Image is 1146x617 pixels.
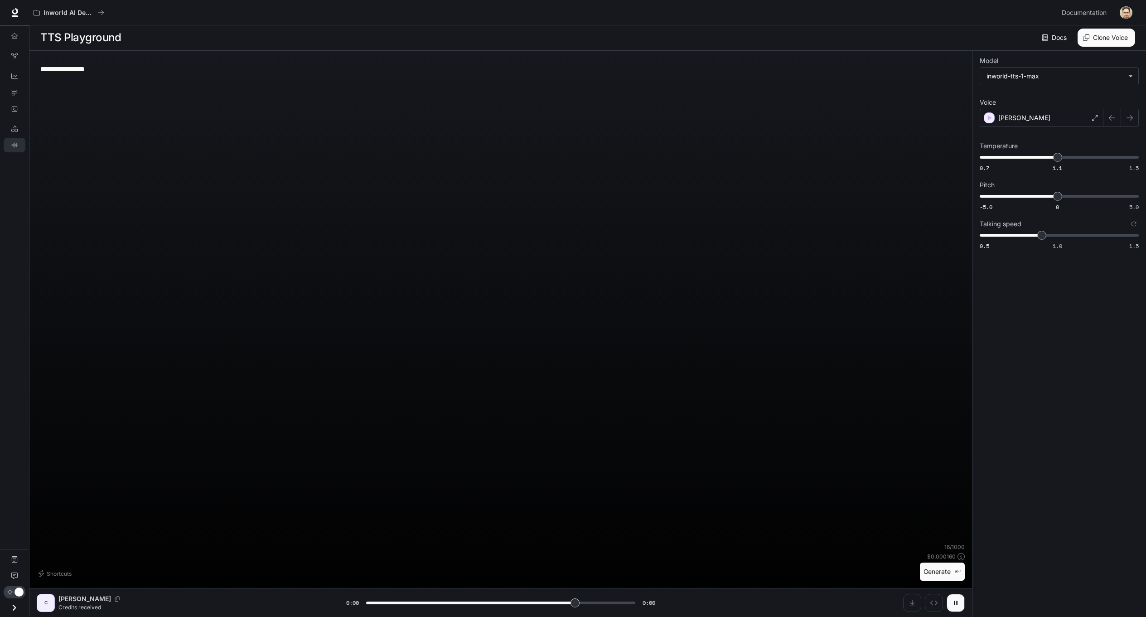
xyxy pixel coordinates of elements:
[37,566,75,581] button: Shortcuts
[980,203,992,211] span: -5.0
[980,143,1018,149] p: Temperature
[58,594,111,603] p: [PERSON_NAME]
[4,552,25,567] a: Documentation
[29,4,108,22] button: All workspaces
[4,85,25,100] a: Traces
[1129,242,1139,250] span: 1.5
[4,69,25,83] a: Dashboards
[58,603,324,611] p: Credits received
[4,121,25,136] a: LLM Playground
[1062,7,1107,19] span: Documentation
[980,182,995,188] p: Pitch
[1129,164,1139,172] span: 1.5
[954,569,961,574] p: ⌘⏎
[39,596,53,610] div: C
[1053,164,1062,172] span: 1.1
[986,72,1124,81] div: inworld-tts-1-max
[903,594,921,612] button: Download audio
[980,242,989,250] span: 0.5
[44,9,94,17] p: Inworld AI Demos
[998,113,1050,122] p: [PERSON_NAME]
[4,29,25,43] a: Overview
[1129,203,1139,211] span: 5.0
[4,568,25,583] a: Feedback
[1120,6,1132,19] img: User avatar
[1078,29,1135,47] button: Clone Voice
[980,99,996,106] p: Voice
[1129,219,1139,229] button: Reset to default
[1058,4,1113,22] a: Documentation
[15,587,24,597] span: Dark mode toggle
[111,596,124,602] button: Copy Voice ID
[4,138,25,152] a: TTS Playground
[920,563,965,581] button: Generate⌘⏎
[40,29,121,47] h1: TTS Playground
[1040,29,1070,47] a: Docs
[4,598,24,617] button: Open drawer
[980,164,989,172] span: 0.7
[1056,203,1059,211] span: 0
[1053,242,1062,250] span: 1.0
[1117,4,1135,22] button: User avatar
[927,553,956,560] p: $ 0.000160
[925,594,943,612] button: Inspect
[4,49,25,63] a: Graph Registry
[980,221,1021,227] p: Talking speed
[980,68,1138,85] div: inworld-tts-1-max
[346,598,359,607] span: 0:00
[944,543,965,551] p: 16 / 1000
[980,58,998,64] p: Model
[4,102,25,116] a: Logs
[643,598,655,607] span: 0:00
